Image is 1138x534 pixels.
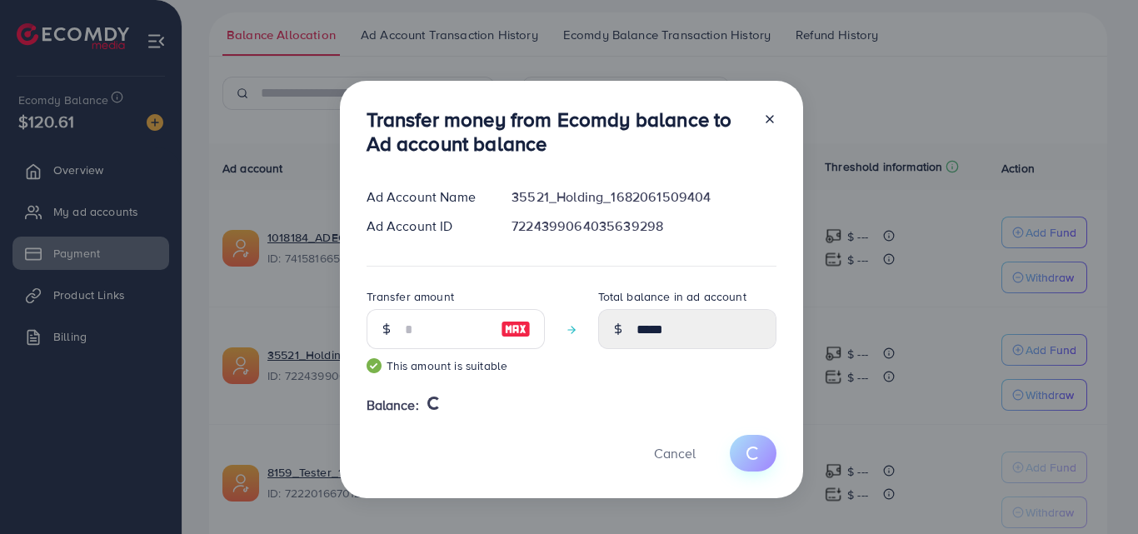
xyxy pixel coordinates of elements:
small: This amount is suitable [367,357,545,374]
label: Transfer amount [367,288,454,305]
iframe: Chat [1067,459,1126,522]
h3: Transfer money from Ecomdy balance to Ad account balance [367,107,750,156]
span: Balance: [367,396,419,415]
span: Cancel [654,444,696,462]
img: image [501,319,531,339]
img: guide [367,358,382,373]
div: Ad Account ID [353,217,499,236]
button: Cancel [633,435,716,471]
div: 7224399064035639298 [498,217,789,236]
div: Ad Account Name [353,187,499,207]
label: Total balance in ad account [598,288,746,305]
div: 35521_Holding_1682061509404 [498,187,789,207]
